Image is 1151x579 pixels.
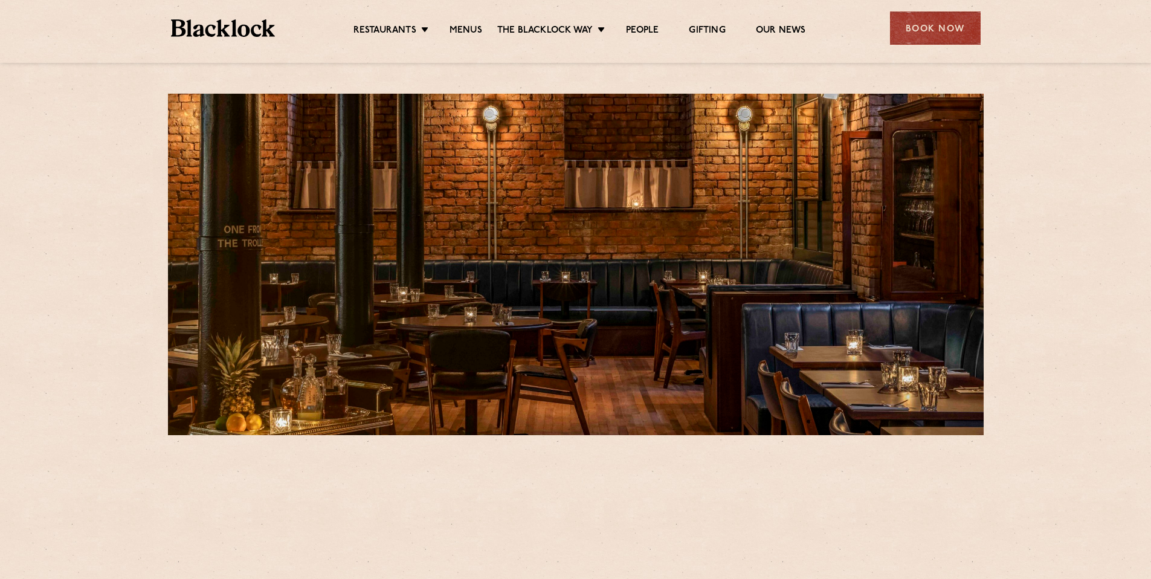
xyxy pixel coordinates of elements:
a: Our News [756,25,806,38]
a: Menus [450,25,482,38]
a: The Blacklock Way [497,25,593,38]
div: Book Now [890,11,981,45]
a: Restaurants [353,25,416,38]
a: People [626,25,659,38]
img: BL_Textured_Logo-footer-cropped.svg [171,19,276,37]
a: Gifting [689,25,725,38]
